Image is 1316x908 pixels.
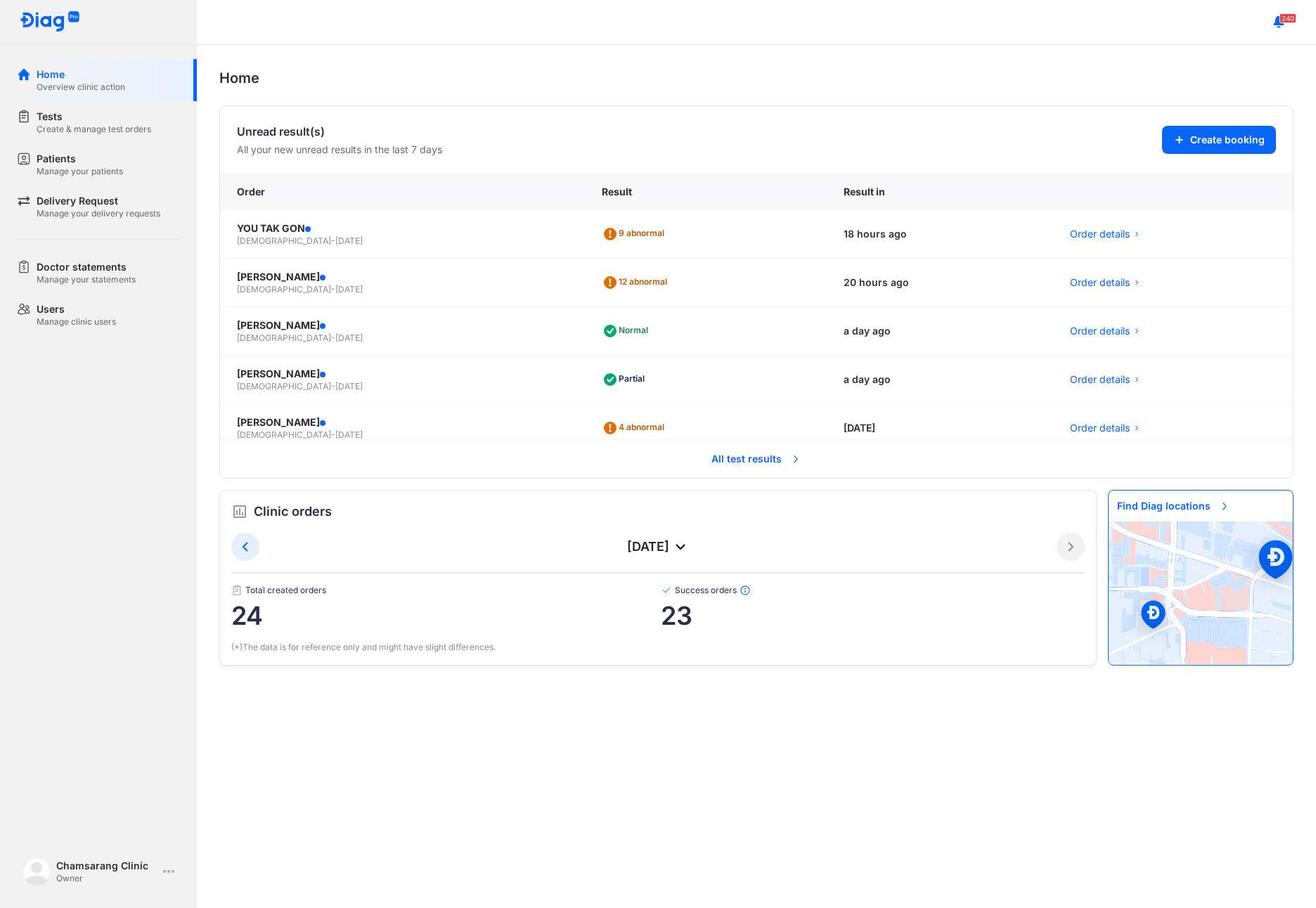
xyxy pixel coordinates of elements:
img: logo [22,857,51,886]
div: Delivery Request [37,194,160,208]
span: [DATE] [335,332,363,343]
span: [DATE] [335,429,363,440]
div: Owner [56,873,157,884]
span: [DATE] [335,284,363,294]
div: Partial [602,368,650,391]
div: (*)The data is for reference only and might have slight differences. [231,641,1085,654]
div: Users [37,302,116,316]
img: document.50c4cfd0.svg [231,585,243,596]
span: Order details [1070,227,1130,241]
div: Manage clinic users [37,316,116,327]
span: Find Diag locations [1109,491,1239,521]
span: - [331,429,335,440]
div: [PERSON_NAME] [237,318,568,332]
span: Order details [1070,324,1130,338]
div: Result in [827,174,1054,210]
span: [DATE] [335,381,363,391]
div: Unread result(s) [237,123,442,140]
span: [DEMOGRAPHIC_DATA] [237,332,331,343]
button: Create booking [1162,126,1276,154]
span: - [331,235,335,246]
div: Overview clinic action [37,82,125,93]
div: [DATE] [259,538,1057,555]
span: [DATE] [335,235,363,246]
div: Patients [37,152,123,166]
span: 23 [661,602,1085,630]
img: logo [20,11,80,33]
span: Order details [1070,421,1130,435]
div: Home [37,67,125,82]
div: Normal [602,320,654,342]
div: All your new unread results in the last 7 days [237,143,442,157]
div: [PERSON_NAME] [237,367,568,381]
div: [PERSON_NAME] [237,415,568,429]
span: All test results [703,443,810,474]
div: Doctor statements [37,260,136,274]
span: Clinic orders [254,502,332,521]
div: 4 abnormal [602,417,670,439]
span: 240 [1279,13,1296,23]
div: Chamsarang Clinic [56,859,157,873]
span: - [331,332,335,343]
span: [DEMOGRAPHIC_DATA] [237,381,331,391]
div: Manage your patients [37,166,123,177]
span: Order details [1070,372,1130,387]
div: Home [219,67,1294,89]
div: YOU TAK GON [237,221,568,235]
div: Manage your delivery requests [37,208,160,219]
span: [DEMOGRAPHIC_DATA] [237,235,331,246]
div: Order [220,174,585,210]
div: a day ago [827,356,1054,404]
div: Manage your statements [37,274,136,285]
div: Create & manage test orders [37,124,151,135]
span: - [331,284,335,294]
div: 20 hours ago [827,259,1054,307]
span: Order details [1070,275,1130,290]
span: - [331,381,335,391]
div: a day ago [827,307,1054,356]
img: info.7e716105.svg [740,585,751,596]
span: Create booking [1190,133,1265,147]
div: 9 abnormal [602,223,670,245]
img: order.5a6da16c.svg [231,503,248,520]
span: 24 [231,602,661,630]
div: 12 abnormal [602,271,673,294]
img: checked-green.01cc79e0.svg [661,585,672,596]
div: Result [585,174,826,210]
div: Tests [37,110,151,124]
span: Success orders [661,585,1085,596]
div: [PERSON_NAME] [237,270,568,284]
span: Total created orders [231,585,661,596]
span: [DEMOGRAPHIC_DATA] [237,429,331,440]
div: [DATE] [827,404,1054,453]
span: [DEMOGRAPHIC_DATA] [237,284,331,294]
div: 18 hours ago [827,210,1054,259]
